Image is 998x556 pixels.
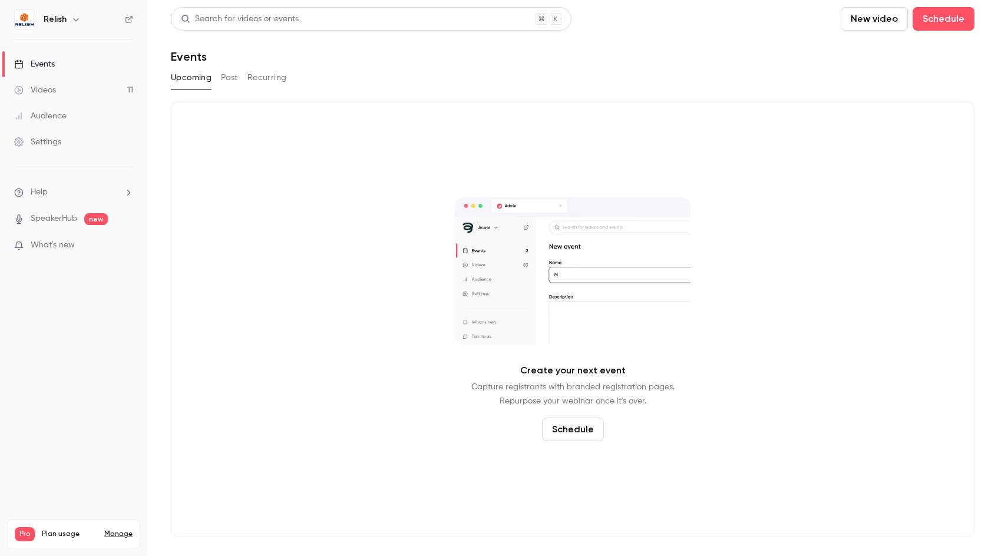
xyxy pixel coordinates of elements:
[15,527,35,541] span: Pro
[471,380,675,408] p: Capture registrants with branded registration pages. Repurpose your webinar once it's over.
[14,110,67,122] div: Audience
[31,239,75,251] span: What's new
[247,68,287,87] button: Recurring
[44,14,67,25] h6: Relish
[171,68,212,87] button: Upcoming
[171,49,207,64] h1: Events
[31,186,48,198] span: Help
[841,7,908,31] button: New video
[31,213,77,225] a: SpeakerHub
[15,10,34,29] img: Relish
[221,68,238,87] button: Past
[42,529,97,539] span: Plan usage
[84,213,108,225] span: new
[119,240,133,251] iframe: Noticeable Trigger
[181,13,299,25] div: Search for videos or events
[14,58,55,70] div: Events
[14,136,61,148] div: Settings
[913,7,974,31] button: Schedule
[104,529,133,539] a: Manage
[520,363,626,378] p: Create your next event
[542,418,604,441] button: Schedule
[14,186,133,198] li: help-dropdown-opener
[14,84,56,96] div: Videos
